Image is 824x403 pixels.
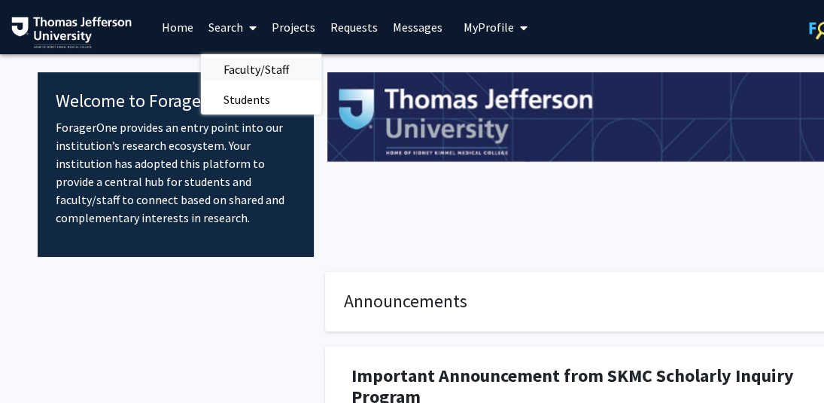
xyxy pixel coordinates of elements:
[385,1,450,53] a: Messages
[201,1,264,53] a: Search
[201,84,293,114] span: Students
[201,54,312,84] span: Faculty/Staff
[264,1,323,53] a: Projects
[201,88,321,111] a: Students
[201,58,321,81] a: Faculty/Staff
[464,20,514,35] span: My Profile
[154,1,201,53] a: Home
[323,1,385,53] a: Requests
[11,17,132,48] img: Thomas Jefferson University Logo
[11,335,64,392] iframe: Chat
[56,118,296,227] p: ForagerOne provides an entry point into our institution’s research ecosystem. Your institution ha...
[56,90,296,112] h4: Welcome to ForagerOne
